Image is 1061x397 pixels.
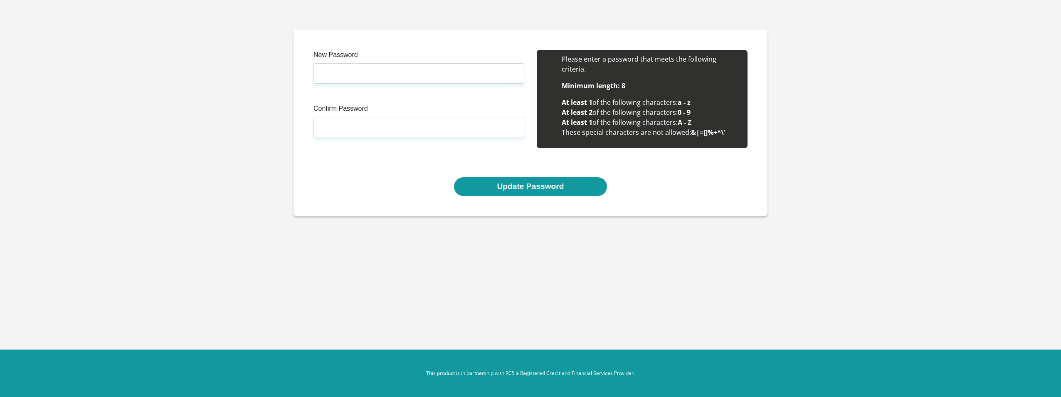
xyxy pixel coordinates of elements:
b: At least 2 [562,108,592,117]
button: Update Password [454,177,607,196]
input: Confirm Password [313,117,524,137]
input: Enter new Password [313,63,524,84]
b: A - Z [678,118,691,127]
p: This product is in partnership with RCS a Registered Credit and Financial Services Provider. [300,370,761,377]
li: of the following characters: [562,107,739,117]
b: At least 1 [562,118,592,127]
b: Minimum length: 8 [562,81,625,90]
b: &|=[]%+^\' [691,128,725,137]
li: of the following characters: [562,97,739,107]
b: a - z [678,98,691,107]
label: New Password [313,50,524,63]
label: Confirm Password [313,104,524,117]
b: At least 1 [562,98,592,107]
b: 0 - 9 [678,108,691,117]
li: Please enter a password that meets the following criteria. [562,54,739,74]
li: of the following characters: [562,117,739,127]
li: These special characters are not allowed: [562,127,739,137]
